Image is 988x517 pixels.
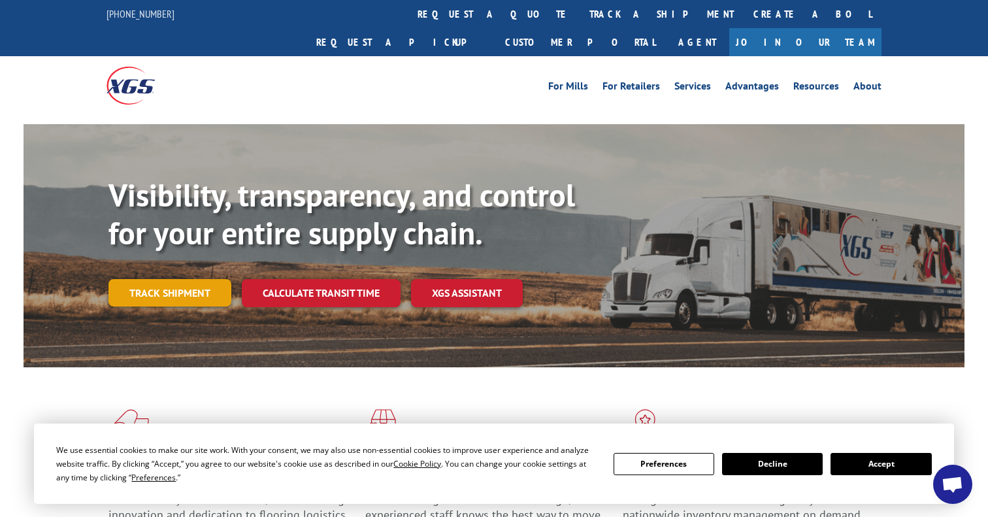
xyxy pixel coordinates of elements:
a: For Mills [548,81,588,95]
a: XGS ASSISTANT [411,279,523,307]
div: Open chat [933,465,972,504]
b: Visibility, transparency, and control for your entire supply chain. [108,175,575,253]
a: Advantages [725,81,779,95]
a: Agent [665,28,729,56]
div: Cookie Consent Prompt [34,424,954,504]
button: Decline [722,453,823,475]
a: Track shipment [108,279,231,307]
a: Calculate transit time [242,279,401,307]
a: Services [674,81,711,95]
button: Preferences [614,453,714,475]
button: Accept [831,453,931,475]
a: Join Our Team [729,28,881,56]
span: Preferences [131,472,176,483]
div: We use essential cookies to make our site work. With your consent, we may also use non-essential ... [56,443,597,484]
a: For Retailers [602,81,660,95]
a: Resources [793,81,839,95]
img: xgs-icon-total-supply-chain-intelligence-red [108,409,149,443]
a: Request a pickup [306,28,495,56]
a: [PHONE_NUMBER] [107,7,174,20]
img: xgs-icon-focused-on-flooring-red [365,409,396,443]
img: xgs-icon-flagship-distribution-model-red [623,409,668,443]
span: Cookie Policy [393,458,441,469]
a: About [853,81,881,95]
a: Customer Portal [495,28,665,56]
